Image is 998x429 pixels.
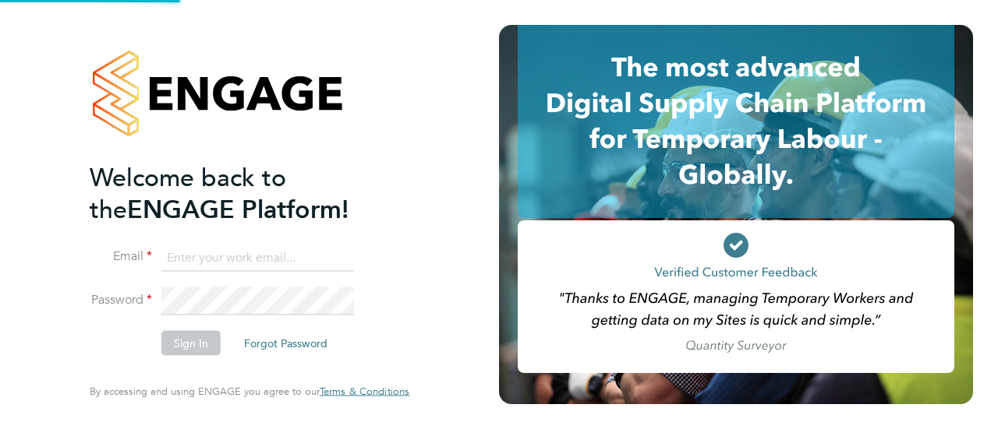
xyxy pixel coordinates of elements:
span: Terms & Conditions [320,385,409,398]
label: Password [90,292,152,308]
span: By accessing and using ENGAGE you agree to our [90,385,409,398]
button: Sign In [161,331,221,356]
span: Welcome back to the [90,162,286,224]
button: Forgot Password [232,331,340,356]
h2: ENGAGE Platform! [90,161,394,225]
a: Terms & Conditions [320,385,409,398]
input: Enter your work email... [161,244,354,272]
label: Email [90,248,152,265]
